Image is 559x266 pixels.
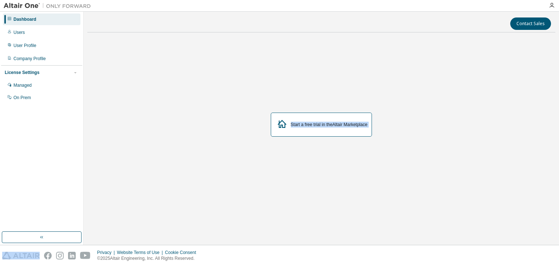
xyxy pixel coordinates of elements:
div: License Settings [5,70,39,75]
img: linkedin.svg [68,252,76,259]
div: Privacy [97,250,117,255]
div: Website Terms of Use [117,250,165,255]
img: instagram.svg [56,252,64,259]
div: Managed [13,82,32,88]
img: Altair One [4,2,95,9]
button: Contact Sales [510,17,551,30]
div: Users [13,30,25,35]
div: User Profile [13,43,36,48]
div: Cookie Consent [165,250,200,255]
a: Altair Marketplace [332,122,367,127]
p: © 2025 Altair Engineering, Inc. All Rights Reserved. [97,255,201,262]
div: Dashboard [13,16,36,22]
div: On Prem [13,95,31,101]
img: youtube.svg [80,252,91,259]
div: Company Profile [13,56,46,62]
img: facebook.svg [44,252,52,259]
div: Start a free trial in the [291,122,368,128]
img: altair_logo.svg [2,252,40,259]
